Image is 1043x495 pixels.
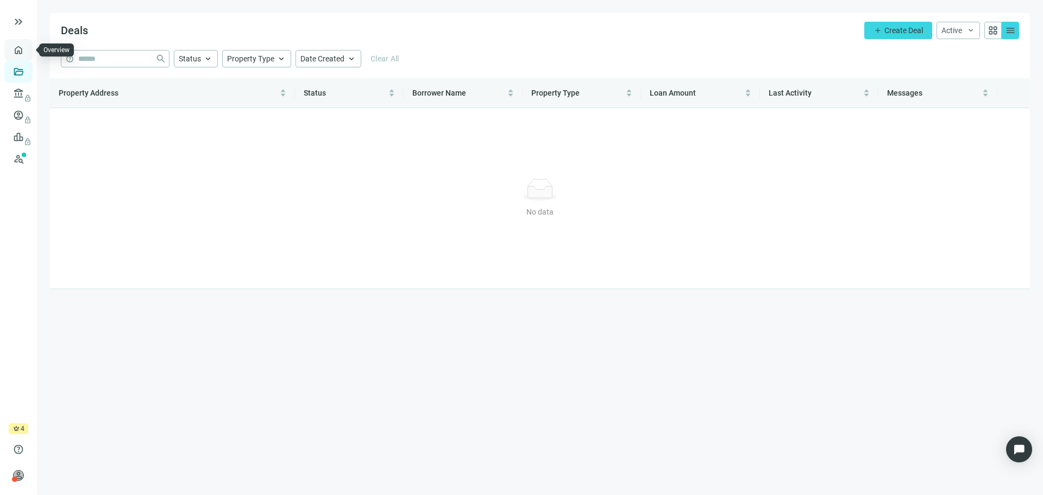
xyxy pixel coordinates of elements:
[523,206,557,218] div: No data
[59,89,118,97] span: Property Address
[13,444,24,455] span: help
[884,26,923,35] span: Create Deal
[300,54,344,63] span: Date Created
[179,54,201,63] span: Status
[66,55,74,63] span: help
[887,89,922,97] span: Messages
[988,25,998,36] span: grid_view
[366,50,404,67] button: Clear All
[12,15,25,28] button: keyboard_double_arrow_right
[531,89,580,97] span: Property Type
[277,54,286,64] span: keyboard_arrow_up
[874,26,882,35] span: add
[966,26,975,35] span: keyboard_arrow_down
[412,89,466,97] span: Borrower Name
[13,470,24,481] span: person
[937,22,980,39] button: Activekeyboard_arrow_down
[347,54,356,64] span: keyboard_arrow_up
[227,54,274,63] span: Property Type
[650,89,696,97] span: Loan Amount
[1006,436,1032,462] div: Open Intercom Messenger
[21,423,24,434] span: 4
[769,89,812,97] span: Last Activity
[864,22,932,39] button: addCreate Deal
[13,425,20,432] span: crown
[1005,25,1016,36] span: menu
[304,89,326,97] span: Status
[203,54,213,64] span: keyboard_arrow_up
[941,26,962,35] span: Active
